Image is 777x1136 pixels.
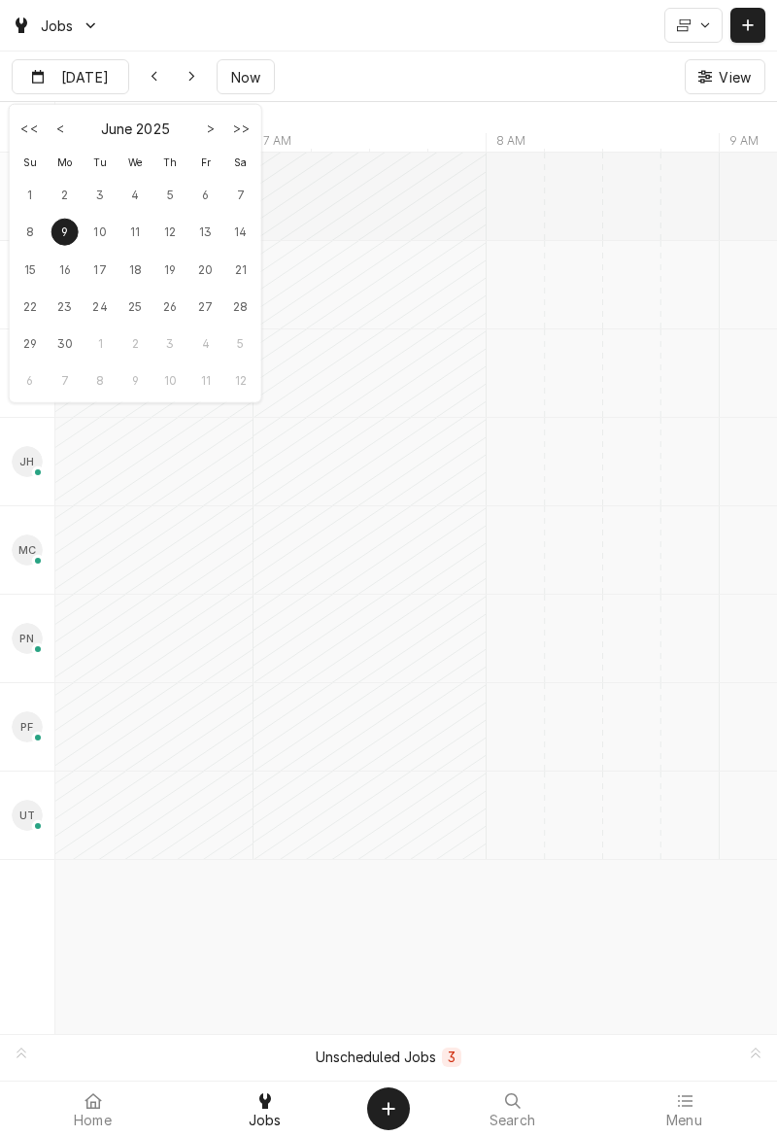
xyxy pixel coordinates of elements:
div: Unscheduled Jobs [316,1047,436,1067]
button: Create Object [367,1087,410,1130]
div: 13 [192,218,220,245]
div: Jason Hertel's Avatar [12,446,43,477]
div: 21 [227,256,254,283]
div: 9 [51,218,79,245]
div: 4 [121,181,149,208]
div: June 4, 2025 [118,181,152,208]
div: Fr [188,153,223,172]
div: 6 [17,366,44,394]
div: Mo [48,153,83,172]
div: 3 [86,181,114,208]
div: 26 [156,293,184,320]
div: 6 [192,181,220,208]
div: July 8, 2025 [83,366,118,394]
div: 1 [17,181,44,208]
div: June 2, 2025 [48,181,83,208]
div: June 13, 2025 [188,218,223,245]
div: 28 [227,293,254,320]
div: 5 [156,181,184,208]
span: Menu [666,1113,702,1128]
div: June 19, 2025 [152,256,187,283]
div: June 7, 2025 [223,181,258,208]
div: July 2, 2025 [118,329,152,357]
div: 25 [121,293,149,320]
div: 2 [51,181,79,208]
div: June 1, 2025 [13,181,48,208]
div: June 10, 2025 [83,218,118,245]
div: June 18, 2025 [118,256,152,283]
div: June 12, 2025 [152,218,187,245]
div: June 26, 2025 [152,293,187,320]
div: 2 [121,329,149,357]
div: June 25, 2025 [118,293,152,320]
label: 2025 [136,120,170,136]
div: June 14, 2025 [223,218,258,245]
div: 3 [446,1047,457,1067]
a: Search [427,1085,597,1132]
div: 9 [121,366,149,394]
div: July 10, 2025 [152,366,187,394]
div: 5 [227,329,254,357]
div: 3 [156,329,184,357]
span: View [715,67,755,87]
div: July 9, 2025 [118,366,152,394]
div: June 21, 2025 [223,256,258,283]
div: 30 [51,329,79,357]
div: 7 [227,181,254,208]
span: Home [74,1113,112,1128]
div: UT [12,800,43,831]
button: Now [217,59,275,94]
div: 20 [192,256,220,283]
div: July 7, 2025 [48,366,83,394]
div: 7 AM [253,133,302,155]
div: June 20, 2025 [188,256,223,283]
div: June 6, 2025 [188,181,223,208]
div: June 3, 2025 [83,181,118,208]
div: 11 [121,218,149,245]
button: [DATE] [12,59,129,94]
div: Th [152,153,187,172]
div: normal [55,153,777,1033]
div: June 16, 2025 [48,256,83,283]
div: June 15, 2025 [13,256,48,283]
div: July 12, 2025 [223,366,258,394]
div: 24 [86,293,114,320]
div: June 5, 2025 [152,181,187,208]
div: June 11, 2025 [118,218,152,245]
div: 11 [192,366,220,394]
div: Su [13,153,48,172]
div: 12 [227,366,254,394]
div: June 9, 2025 [48,218,83,245]
a: Jobs [180,1085,350,1132]
div: July 5, 2025 [223,329,258,357]
div: 9 AM [719,133,769,155]
div: 16 [51,256,79,283]
span: Now [227,67,264,87]
div: June 22, 2025 [13,293,48,320]
div: 14 [227,218,254,245]
div: PF [12,711,43,742]
div: Pete Nielson's Avatar [12,623,43,654]
div: Mike Caster's Avatar [12,534,43,566]
div: 15 [17,256,44,283]
div: 1 [86,329,114,357]
div: June 17, 2025 [83,256,118,283]
div: 29 [17,329,44,357]
span: Jobs [249,1113,282,1128]
div: 8 [86,366,114,394]
div: June 27, 2025 [188,293,223,320]
div: July 3, 2025 [152,329,187,357]
div: July 1, 2025 [83,329,118,357]
div: July 11, 2025 [188,366,223,394]
span: Search [490,1113,535,1128]
div: 18 [121,256,149,283]
div: 17 [86,256,114,283]
div: 10 [86,218,114,245]
div: JH [12,446,43,477]
a: Menu [599,1085,769,1132]
div: 19 [156,256,184,283]
div: June 24, 2025 [83,293,118,320]
div: 10 [156,366,184,394]
div: MC [12,534,43,566]
div: 8 [17,218,44,245]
